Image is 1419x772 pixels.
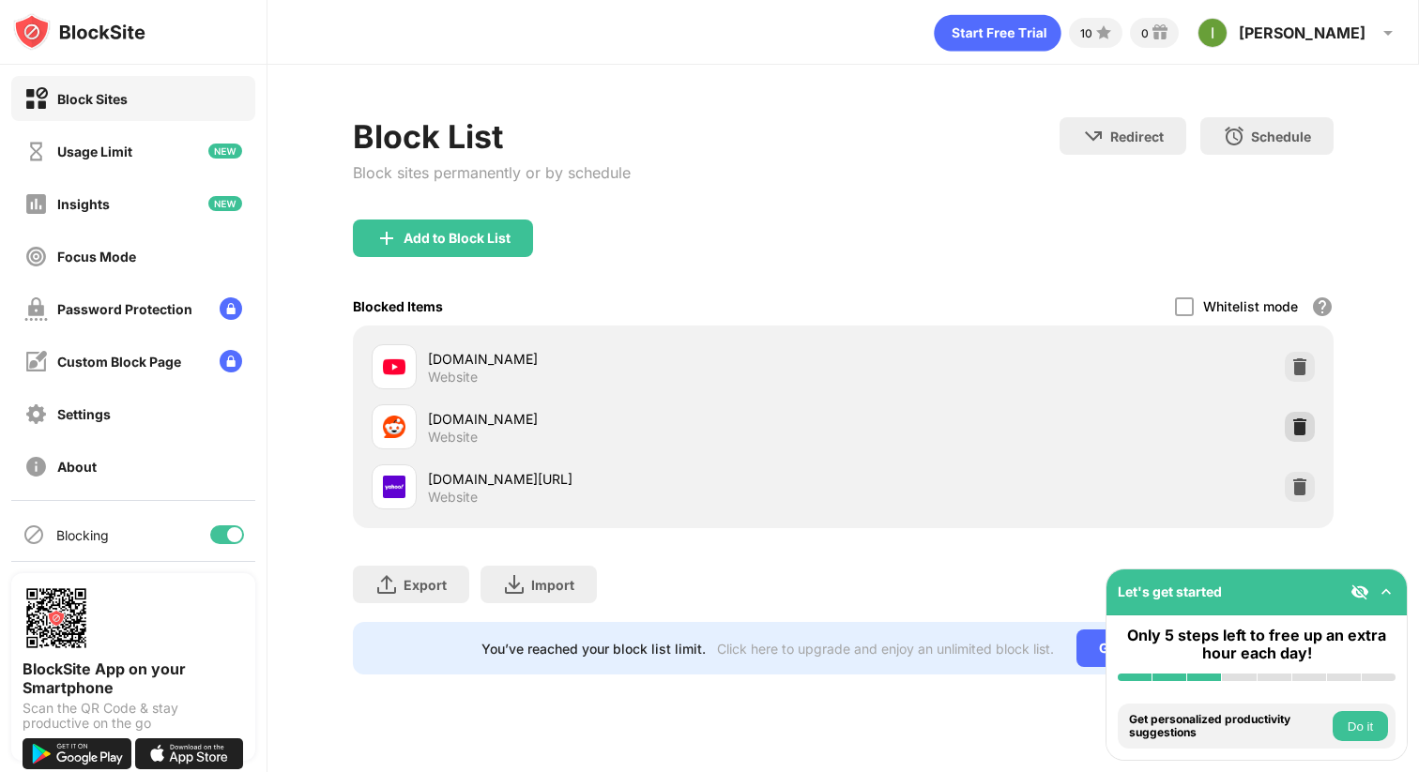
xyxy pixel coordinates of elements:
[23,659,244,697] div: BlockSite App on your Smartphone
[1239,23,1366,42] div: [PERSON_NAME]
[57,301,192,317] div: Password Protection
[23,584,90,652] img: options-page-qr-code.png
[404,231,511,246] div: Add to Block List
[353,163,631,182] div: Block sites permanently or by schedule
[383,416,405,438] img: favicons
[24,87,48,111] img: block-on.svg
[1076,629,1205,667] div: Go Unlimited
[1080,26,1092,40] div: 10
[428,369,478,386] div: Website
[404,577,447,593] div: Export
[24,297,48,321] img: password-protection-off.svg
[428,469,844,489] div: [DOMAIN_NAME][URL]
[57,459,97,475] div: About
[353,117,631,156] div: Block List
[1129,713,1328,740] div: Get personalized productivity suggestions
[24,245,48,268] img: focus-off.svg
[1198,18,1228,48] img: ACg8ocIMzB7oEU2Iys8gwgw-9fusyBMOACSUAzs6p7ErSxnxEO3xmQ=s96-c
[24,140,48,163] img: time-usage-off.svg
[531,577,574,593] div: Import
[220,350,242,372] img: lock-menu.svg
[1092,22,1115,44] img: points-small.svg
[1149,22,1171,44] img: reward-small.svg
[57,406,111,422] div: Settings
[23,738,131,769] img: get-it-on-google-play.svg
[13,13,145,51] img: logo-blocksite.svg
[1141,26,1149,40] div: 0
[23,701,244,731] div: Scan the QR Code & stay productive on the go
[24,192,48,216] img: insights-off.svg
[428,489,478,506] div: Website
[428,429,478,446] div: Website
[208,144,242,159] img: new-icon.svg
[1377,583,1396,601] img: omni-setup-toggle.svg
[1118,627,1396,662] div: Only 5 steps left to free up an extra hour each day!
[1333,711,1388,741] button: Do it
[428,349,844,369] div: [DOMAIN_NAME]
[135,738,244,769] img: download-on-the-app-store.svg
[1350,583,1369,601] img: eye-not-visible.svg
[717,641,1054,657] div: Click here to upgrade and enjoy an unlimited block list.
[1203,298,1298,314] div: Whitelist mode
[23,523,45,546] img: blocking-icon.svg
[1110,129,1164,144] div: Redirect
[1251,129,1311,144] div: Schedule
[56,527,109,543] div: Blocking
[57,196,110,212] div: Insights
[353,298,443,314] div: Blocked Items
[481,641,706,657] div: You’ve reached your block list limit.
[934,14,1061,52] div: animation
[57,249,136,265] div: Focus Mode
[24,350,48,373] img: customize-block-page-off.svg
[57,144,132,159] div: Usage Limit
[57,354,181,370] div: Custom Block Page
[24,455,48,478] img: about-off.svg
[383,476,405,498] img: favicons
[220,297,242,320] img: lock-menu.svg
[1118,583,1222,599] div: Let's get started
[428,409,844,429] div: [DOMAIN_NAME]
[208,196,242,211] img: new-icon.svg
[383,356,405,378] img: favicons
[57,91,128,107] div: Block Sites
[24,402,48,426] img: settings-off.svg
